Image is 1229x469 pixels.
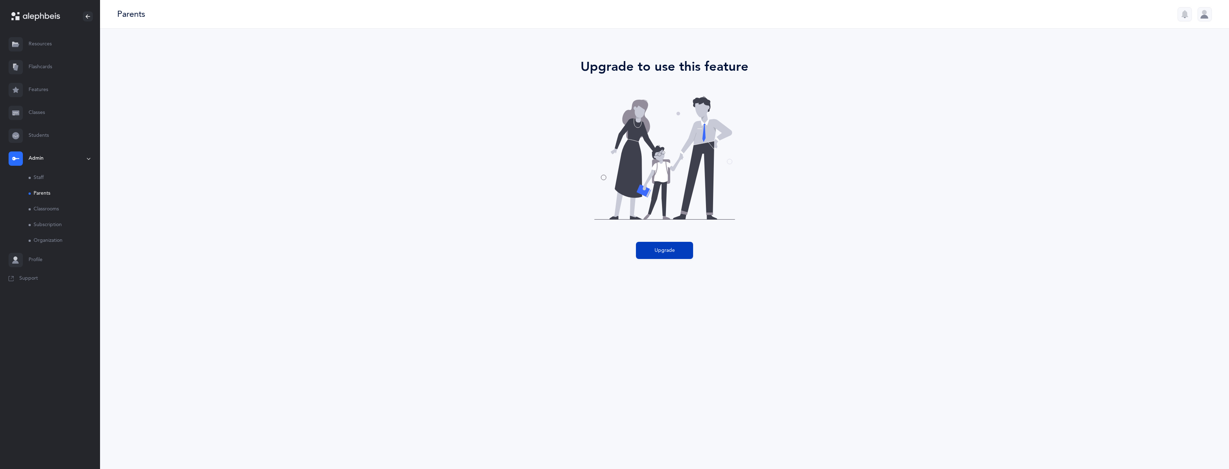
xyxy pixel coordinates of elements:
a: Parents [29,186,100,201]
a: Classrooms [29,201,100,217]
button: Upgrade [636,242,693,259]
span: Upgrade [655,247,675,254]
a: Organization [29,233,100,249]
a: Subscription [29,217,100,233]
div: Parents [117,8,145,20]
div: Upgrade to use this feature [479,57,850,76]
span: Support [19,275,38,282]
a: Staff [29,170,100,186]
img: parents.svg [580,91,750,225]
iframe: Drift Widget Chat Controller [1193,433,1220,460]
